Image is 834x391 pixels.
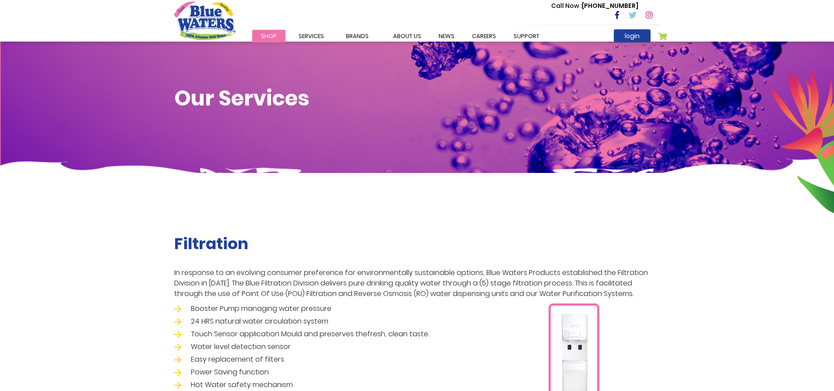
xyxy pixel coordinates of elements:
[261,32,277,40] span: Shop
[174,234,660,253] h2: Filtration
[174,268,660,299] p: In response to an evolving consumer preference for environmentally sustainable options, Blue Wate...
[174,86,660,111] h1: Our Services
[252,30,285,42] a: Shop
[174,380,535,390] li: Hot Water safety mechanism
[430,30,463,42] a: News
[174,329,535,339] li: Touch Sensor application Mould and preserves thefresh, clean taste.
[174,306,181,313] img: distribution-aero.png
[299,32,324,40] span: Services
[346,32,369,40] span: Brands
[505,30,548,42] a: support
[174,331,181,338] img: distribution-aero.png
[174,316,535,327] li: 24 HRS natural water circulation system
[174,344,181,351] img: distribution-aero.png
[174,367,535,377] li: Power Saving function
[174,342,535,352] li: Water level detection sensor
[290,30,333,42] a: Services
[614,29,651,42] a: login
[174,303,535,314] li: Booster Pump managing water pressure
[174,356,181,363] img: distribution-aero.png
[174,1,236,40] a: store logo
[174,382,181,389] img: distribution-aero.png
[174,354,535,365] li: Easy replacement of filters
[174,318,181,325] img: distribution-aero.png
[551,1,638,11] p: [PHONE_NUMBER]
[174,369,181,376] img: distribution-aero.png
[551,1,582,10] span: Call Now :
[337,30,377,42] a: Brands
[463,30,505,42] a: careers
[384,30,430,42] a: about us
